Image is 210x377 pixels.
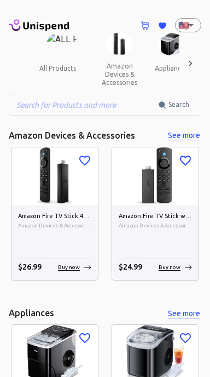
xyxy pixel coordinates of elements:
span: Amazon Devices & Accessories [18,221,91,230]
img: ALL PRODUCTS [46,33,78,55]
span: Amazon Devices & Accessories [119,221,192,230]
h5: Amazon Devices & Accessories [9,130,135,141]
input: Search for Products and more [9,94,158,116]
span: $ 26.99 [18,262,42,271]
button: amazon devices & accessories [93,55,146,93]
p: Buy now [58,263,80,271]
div: 🇺🇸 [175,18,201,32]
h6: Amazon Fire TV Stick with Alexa Voice Remote (includes TV controls), free &amp; live TV without c... [119,212,192,221]
h5: Appliances [9,307,54,319]
p: 🇺🇸 [178,19,184,32]
button: See more [166,129,201,142]
img: Amazon Devices & Accessories [106,33,133,55]
h6: Amazon Fire TV Stick 4K Max streaming device, Wi-Fi 6, Alexa Voice Remote (includes TV controls) [18,212,91,221]
button: See more [166,307,201,321]
button: all products [31,55,85,82]
span: $ 24.99 [119,262,142,271]
img: Amazon Fire TV Stick 4K Max streaming device, Wi-Fi 6, Alexa Voice Remote (includes TV controls) ... [11,147,98,205]
p: Buy now [159,263,180,271]
img: Amazon Fire TV Stick with Alexa Voice Remote (includes TV controls), free &amp; live TV without c... [112,147,199,205]
button: appliances [146,55,196,82]
img: Appliances [159,33,184,55]
span: Search [168,99,189,110]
